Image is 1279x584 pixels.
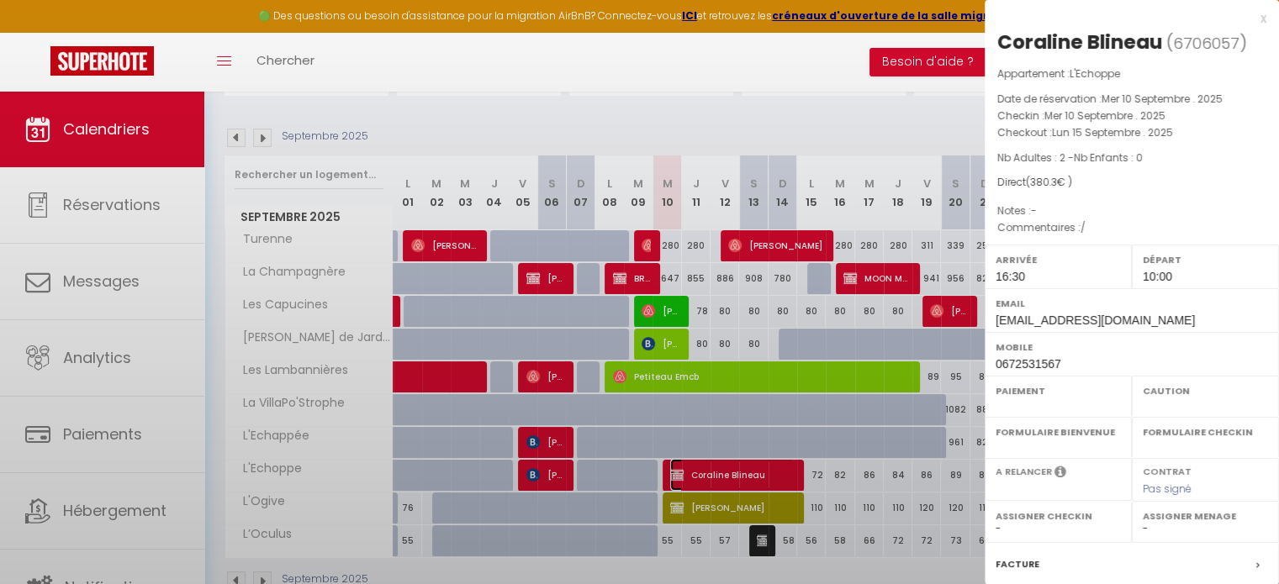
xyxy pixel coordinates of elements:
span: ( ) [1166,31,1247,55]
div: x [985,8,1266,29]
p: Notes : [997,203,1266,219]
label: Assigner Menage [1143,508,1268,524]
label: Email [996,295,1268,312]
label: A relancer [996,465,1052,479]
label: Mobile [996,339,1268,355]
p: Date de réservation : [997,91,1266,108]
label: Facture [996,555,1039,573]
span: 10:00 [1143,270,1172,283]
span: ( € ) [1026,175,1072,189]
span: [EMAIL_ADDRESS][DOMAIN_NAME] [996,313,1195,327]
span: 0672531567 [996,357,1061,371]
span: Pas signé [1143,481,1192,496]
span: 16:30 [996,270,1025,283]
p: Checkin : [997,108,1266,124]
span: Nb Enfants : 0 [1074,150,1143,165]
label: Caution [1143,382,1268,399]
p: Appartement : [997,66,1266,82]
label: Formulaire Bienvenue [996,424,1121,440]
div: Coraline Blineau [997,29,1162,55]
span: / [1081,220,1086,234]
label: Arrivée [996,251,1121,268]
span: L'Echoppe [1070,66,1120,81]
span: 380.3 [1030,175,1057,189]
i: Sélectionner OUI si vous souhaiter envoyer les séquences de messages post-checkout [1054,465,1066,483]
p: Checkout : [997,124,1266,141]
label: Contrat [1143,465,1192,476]
label: Assigner Checkin [996,508,1121,524]
p: Commentaires : [997,219,1266,236]
span: - [1031,203,1037,218]
span: Lun 15 Septembre . 2025 [1052,125,1173,139]
span: 6706057 [1173,33,1239,54]
span: Mer 10 Septembre . 2025 [1044,108,1165,123]
label: Formulaire Checkin [1143,424,1268,440]
button: Ouvrir le widget de chat LiveChat [13,7,64,57]
div: Direct [997,175,1266,191]
span: Mer 10 Septembre . 2025 [1102,92,1223,106]
span: Nb Adultes : 2 - [997,150,1143,165]
label: Paiement [996,382,1121,399]
label: Départ [1143,251,1268,268]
